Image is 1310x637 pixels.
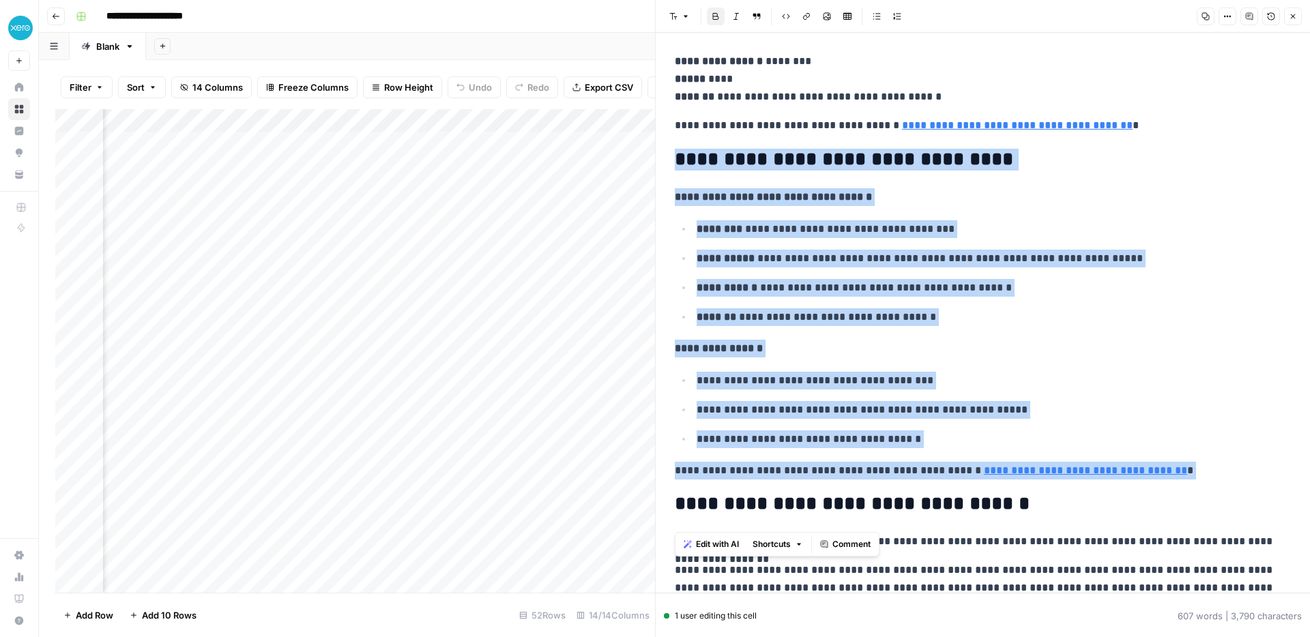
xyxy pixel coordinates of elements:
[70,80,91,94] span: Filter
[527,80,549,94] span: Redo
[96,40,119,53] div: Blank
[8,142,30,164] a: Opportunities
[448,76,501,98] button: Undo
[832,538,871,550] span: Comment
[70,33,146,60] a: Blank
[571,604,655,626] div: 14/14 Columns
[76,608,113,622] span: Add Row
[8,544,30,566] a: Settings
[696,538,739,550] span: Edit with AI
[8,16,33,40] img: XeroOps Logo
[257,76,358,98] button: Freeze Columns
[8,11,30,45] button: Workspace: XeroOps
[564,76,642,98] button: Export CSV
[8,98,30,120] a: Browse
[121,604,205,626] button: Add 10 Rows
[753,538,791,550] span: Shortcuts
[747,535,809,553] button: Shortcuts
[8,588,30,610] a: Learning Hub
[118,76,166,98] button: Sort
[8,566,30,588] a: Usage
[127,80,145,94] span: Sort
[278,80,349,94] span: Freeze Columns
[678,535,744,553] button: Edit with AI
[142,608,196,622] span: Add 10 Rows
[506,76,558,98] button: Redo
[8,76,30,98] a: Home
[1178,609,1302,623] div: 607 words | 3,790 characters
[363,76,442,98] button: Row Height
[469,80,492,94] span: Undo
[55,604,121,626] button: Add Row
[585,80,633,94] span: Export CSV
[8,120,30,142] a: Insights
[384,80,433,94] span: Row Height
[664,610,757,622] div: 1 user editing this cell
[514,604,571,626] div: 52 Rows
[8,610,30,632] button: Help + Support
[171,76,252,98] button: 14 Columns
[61,76,113,98] button: Filter
[192,80,243,94] span: 14 Columns
[815,535,876,553] button: Comment
[8,164,30,186] a: Your Data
